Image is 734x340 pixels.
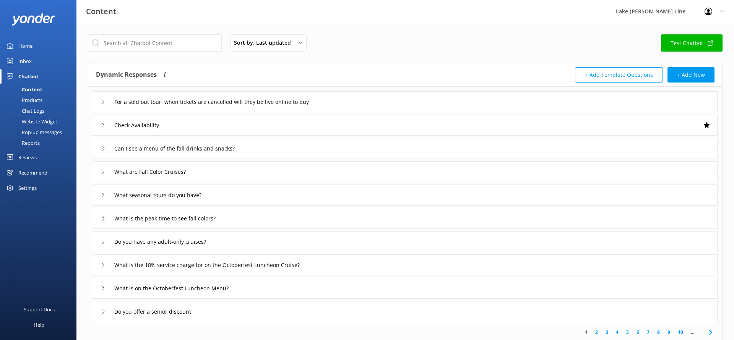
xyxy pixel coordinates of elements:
[234,39,296,47] span: Sort by: Last updated
[18,38,32,53] div: Home
[643,329,653,336] a: 7
[34,317,44,332] div: Help
[5,127,62,138] div: Pop-up messages
[5,84,42,95] div: Content
[5,116,76,127] a: Website Widget
[24,302,55,317] div: Support Docs
[88,34,222,52] input: Search all Chatbot Content
[661,34,723,52] a: Test Chatbot
[18,150,37,165] div: Reviews
[86,5,116,18] h3: Content
[5,105,76,116] a: Chat Logs
[667,67,715,83] button: + Add New
[5,105,44,116] div: Chat Logs
[581,329,591,336] a: 1
[18,180,37,196] div: Settings
[5,95,76,105] a: Products
[5,138,40,148] div: Reports
[5,95,42,105] div: Products
[687,329,698,336] span: ...
[664,329,674,336] a: 9
[622,329,633,336] a: 5
[5,84,76,95] a: Content
[633,329,643,336] a: 6
[653,329,664,336] a: 8
[11,13,55,26] img: yonder-white-logo.png
[591,329,602,336] a: 2
[612,329,622,336] a: 4
[674,329,687,336] a: 10
[5,138,76,148] a: Reports
[602,329,612,336] a: 3
[18,165,47,180] div: Recommend
[18,53,32,69] div: Inbox
[96,67,157,83] h4: Dynamic Responses
[5,127,76,138] a: Pop-up messages
[5,116,57,127] div: Website Widget
[18,69,39,84] div: Chatbot
[575,67,663,83] button: + Add Template Questions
